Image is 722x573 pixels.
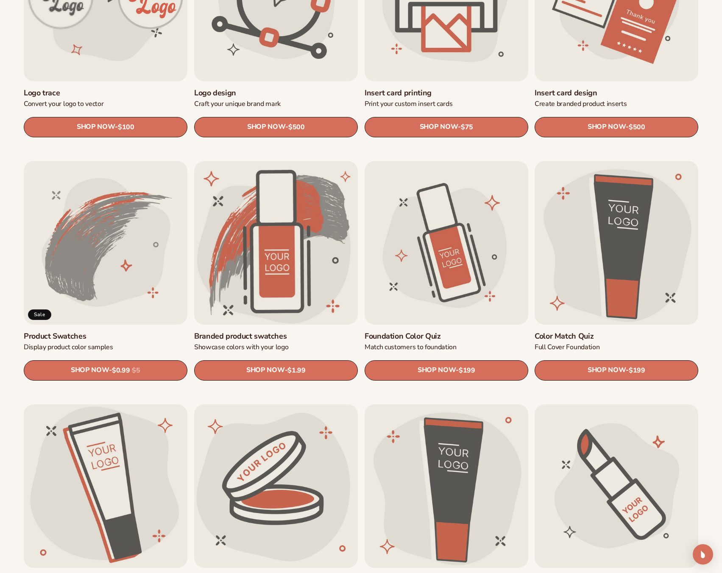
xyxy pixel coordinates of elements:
a: SHOP NOW- $500 [194,117,358,137]
span: $199 [629,367,645,375]
span: $500 [288,123,305,131]
span: SHOP NOW [71,367,109,375]
span: SHOP NOW [77,123,115,131]
a: Branded product swatches [194,331,358,341]
span: $1.99 [287,367,305,375]
a: SHOP NOW- $500 [535,117,698,137]
span: SHOP NOW [417,367,455,375]
a: Insert card design [535,88,698,98]
span: SHOP NOW [246,367,284,375]
a: SHOP NOW- $199 [535,360,698,381]
span: $100 [118,123,134,131]
a: Logo design [194,88,358,98]
a: Logo trace [24,88,187,98]
span: SHOP NOW [588,123,626,131]
a: Product Swatches [24,331,187,341]
s: $5 [132,367,140,375]
a: Color Match Quiz [535,331,698,341]
a: SHOP NOW- $75 [365,117,528,137]
a: SHOP NOW- $100 [24,117,187,137]
a: Foundation Color Quiz [365,331,528,341]
a: SHOP NOW- $199 [365,360,528,381]
span: SHOP NOW [247,123,285,131]
span: $75 [460,123,473,131]
a: Insert card printing [365,88,528,98]
span: SHOP NOW [588,367,626,375]
a: SHOP NOW- $0.99 $5 [24,360,187,381]
div: Open Intercom Messenger [693,544,713,565]
span: $199 [459,367,475,375]
span: $0.99 [112,367,130,375]
span: $500 [629,123,645,131]
span: SHOP NOW [419,123,457,131]
a: SHOP NOW- $1.99 [194,360,358,381]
